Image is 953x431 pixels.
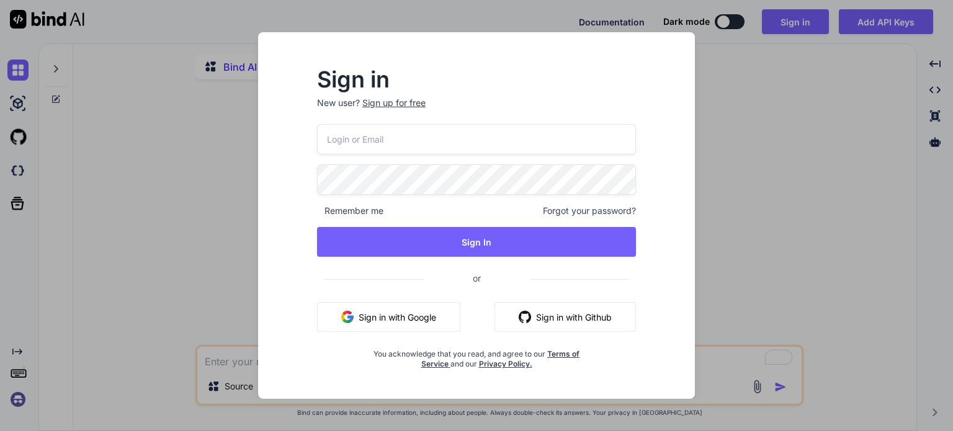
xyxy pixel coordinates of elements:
[317,205,383,217] span: Remember me
[362,97,426,109] div: Sign up for free
[519,311,531,323] img: github
[317,69,636,89] h2: Sign in
[423,263,530,293] span: or
[421,349,580,368] a: Terms of Service
[543,205,636,217] span: Forgot your password?
[479,359,532,368] a: Privacy Policy.
[317,302,460,332] button: Sign in with Google
[341,311,354,323] img: google
[370,342,583,369] div: You acknowledge that you read, and agree to our and our
[317,227,636,257] button: Sign In
[317,97,636,124] p: New user?
[317,124,636,154] input: Login or Email
[494,302,636,332] button: Sign in with Github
